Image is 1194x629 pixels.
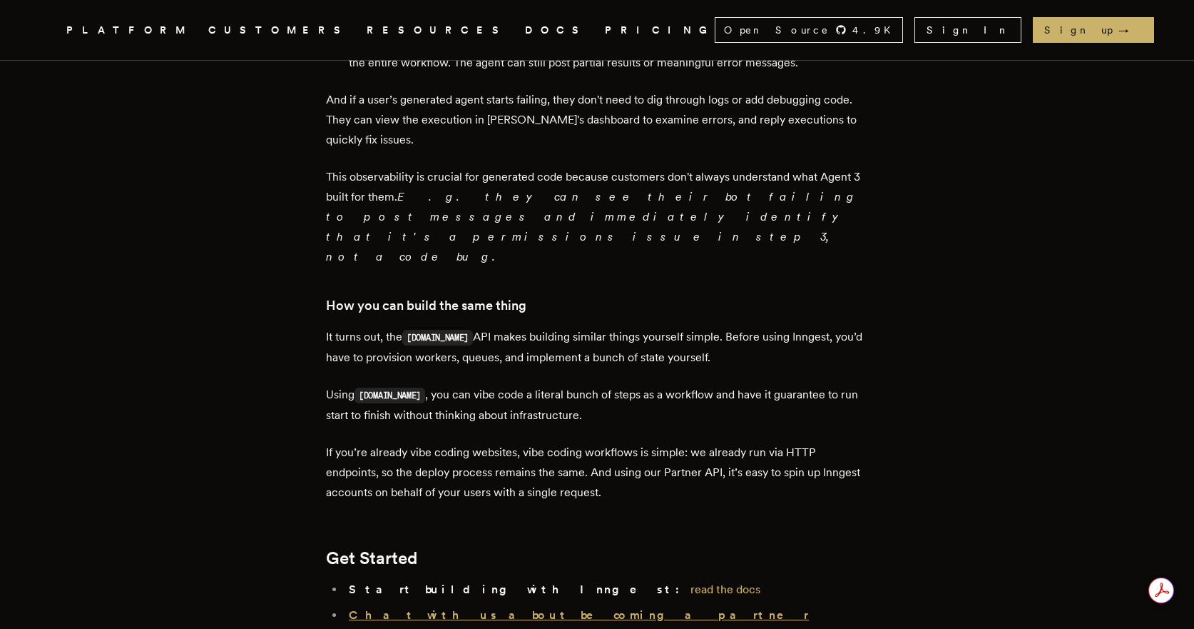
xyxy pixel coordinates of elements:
span: → [1118,23,1143,37]
p: This observability is crucial for generated code because customers don't always understand what A... [326,167,868,267]
h2: Get Started [326,548,868,568]
p: It turns out, the API makes building similar things yourself simple. Before using Inngest, you’d ... [326,327,868,368]
a: DOCS [525,21,588,39]
a: Sign In [914,17,1021,43]
p: And if a user’s generated agent starts failing, they don't need to dig through logs or add debugg... [326,90,868,150]
span: Open Source [724,23,830,37]
p: If you’re already vibe coding websites, vibe coding workflows is simple: we already run via HTTP ... [326,443,868,503]
a: PRICING [605,21,715,39]
span: 4.9 K [852,23,899,37]
strong: How you can build the same thing [326,298,526,313]
a: Chat with us about becoming a partner [349,608,809,622]
code: [DOMAIN_NAME] [402,330,473,346]
a: Sign up [1033,17,1154,43]
button: PLATFORM [66,21,191,39]
button: RESOURCES [367,21,508,39]
a: CUSTOMERS [208,21,349,39]
a: read the docs [690,583,760,596]
em: E.g. they can see their bot failing to post messages and immediately identify that it's a permiss... [326,190,857,263]
p: Using , you can vibe code a literal bunch of steps as a workflow and have it guarantee to run sta... [326,385,868,426]
strong: Start building with Inngest: [349,583,688,596]
code: [DOMAIN_NAME] [354,388,425,403]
